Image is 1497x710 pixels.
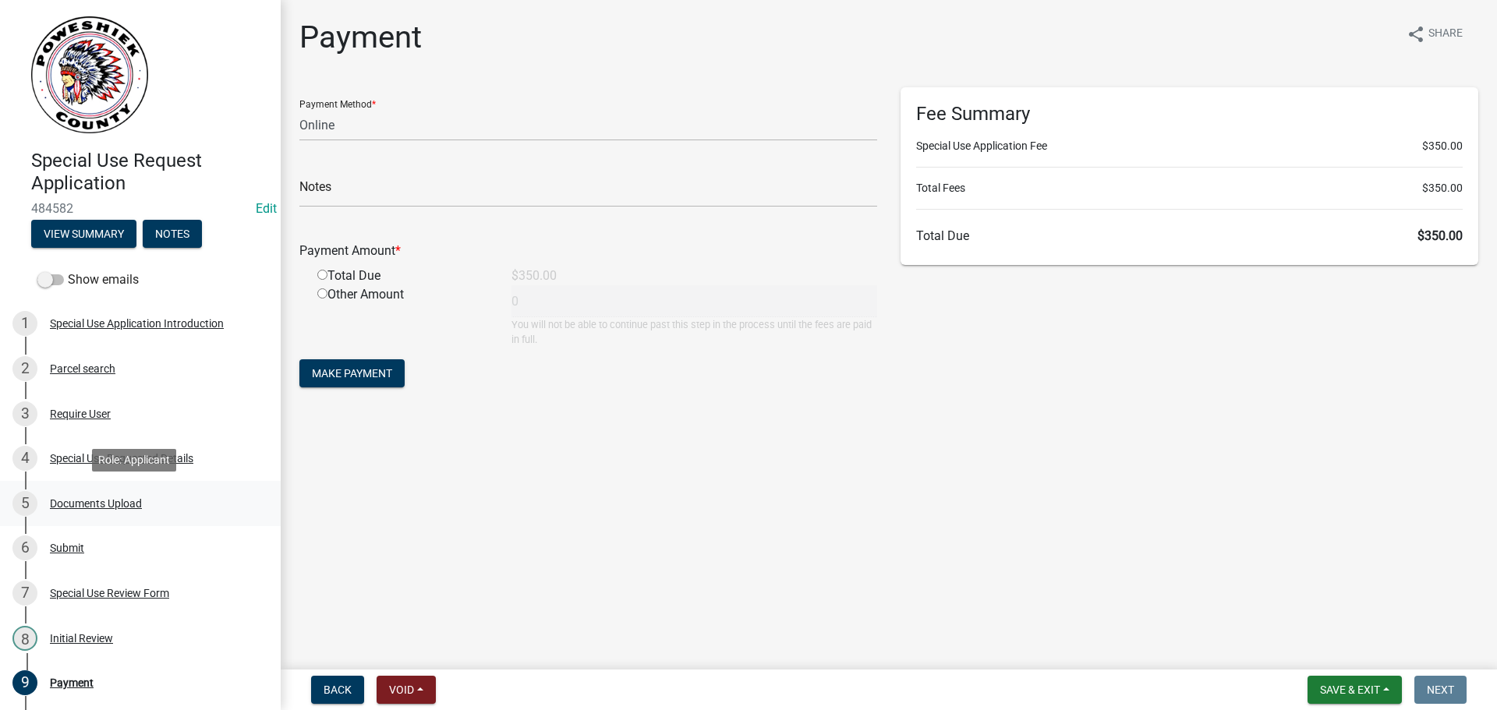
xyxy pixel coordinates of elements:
i: share [1407,25,1425,44]
div: 4 [12,446,37,471]
h6: Fee Summary [916,103,1463,125]
button: Notes [143,220,202,248]
div: 5 [12,491,37,516]
wm-modal-confirm: Edit Application Number [256,201,277,216]
div: 2 [12,356,37,381]
button: Make Payment [299,359,405,387]
div: Documents Upload [50,498,142,509]
div: Special Use Review Form [50,588,169,599]
span: $350.00 [1422,180,1463,196]
div: 6 [12,535,37,560]
wm-modal-confirm: Notes [143,228,202,241]
button: shareShare [1394,19,1475,49]
h6: Total Due [916,228,1463,243]
h1: Payment [299,19,422,56]
div: Payment [50,677,94,688]
button: Next [1414,676,1467,704]
h4: Special Use Request Application [31,150,268,195]
div: Special Use Application Introduction [50,318,224,329]
a: Edit [256,201,277,216]
div: Initial Review [50,633,113,644]
span: $350.00 [1422,138,1463,154]
button: Void [377,676,436,704]
div: 3 [12,401,37,426]
div: Require User [50,408,111,419]
div: Special Use Requested Details [50,453,193,464]
span: Share [1428,25,1463,44]
div: 8 [12,626,37,651]
button: Save & Exit [1308,676,1402,704]
div: 1 [12,311,37,336]
div: Role: Applicant [92,449,176,472]
button: Back [311,676,364,704]
label: Show emails [37,270,139,289]
div: Total Due [306,267,500,285]
span: Next [1427,684,1454,696]
div: Submit [50,542,84,553]
button: View Summary [31,220,136,248]
wm-modal-confirm: Summary [31,228,136,241]
span: $350.00 [1417,228,1463,243]
div: Parcel search [50,363,115,374]
div: Payment Amount [288,242,889,260]
span: Void [389,684,414,696]
span: Back [324,684,352,696]
div: 9 [12,670,37,695]
img: Poweshiek County, IA [31,16,148,133]
div: 7 [12,581,37,606]
div: Other Amount [306,285,500,347]
span: Save & Exit [1320,684,1380,696]
span: Make Payment [312,367,392,380]
li: Total Fees [916,180,1463,196]
span: 484582 [31,201,249,216]
li: Special Use Application Fee [916,138,1463,154]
